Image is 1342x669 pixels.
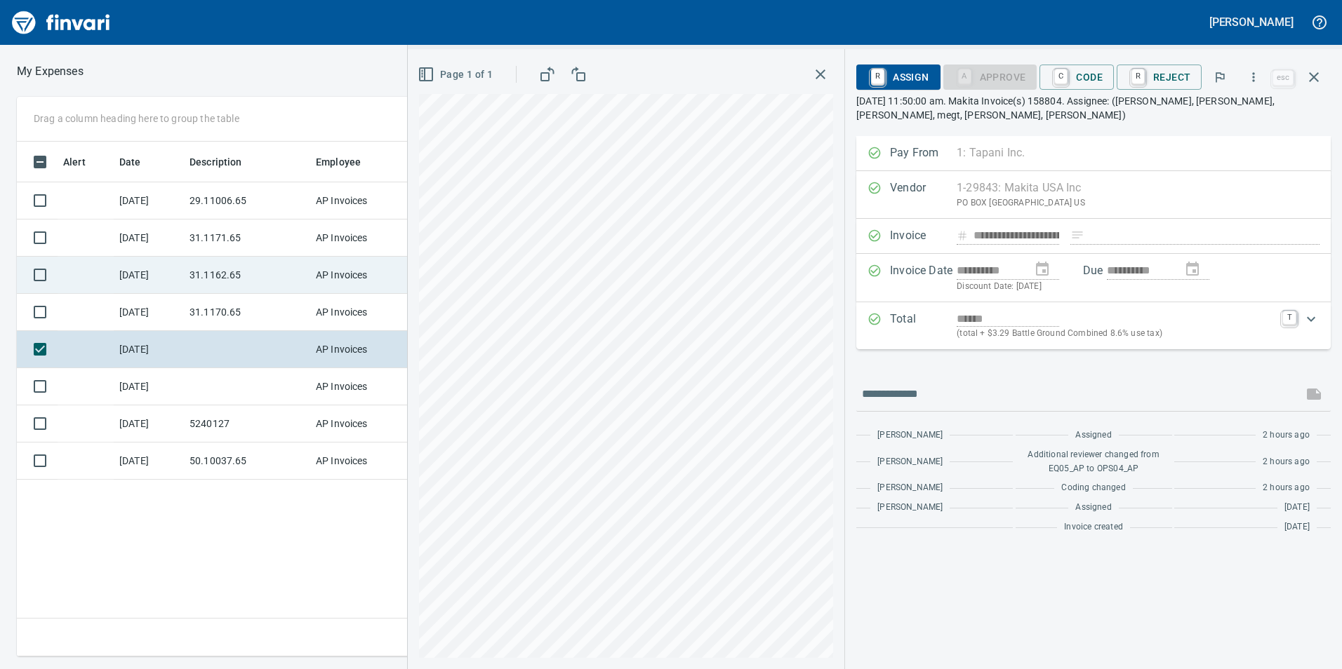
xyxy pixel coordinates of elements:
[1204,62,1235,93] button: Flag
[1263,481,1310,495] span: 2 hours ago
[316,154,379,170] span: Employee
[119,154,141,170] span: Date
[856,65,940,90] button: RAssign
[316,154,361,170] span: Employee
[856,302,1331,349] div: Expand
[184,182,310,219] td: 29.11006.65
[34,111,239,126] p: Drag a column heading here to group the table
[1297,377,1331,411] span: This records your message into the invoice and notifies anyone mentioned
[856,94,1331,122] p: [DATE] 11:50:00 am. Makita Invoice(s) 158804. Assignee: ([PERSON_NAME], [PERSON_NAME], [PERSON_NA...
[1263,455,1310,469] span: 2 hours ago
[184,442,310,480] td: 50.10037.65
[1284,520,1310,534] span: [DATE]
[310,331,416,368] td: AP Invoices
[1075,501,1111,515] span: Assigned
[310,219,416,257] td: AP Invoices
[310,442,416,480] td: AP Invoices
[1282,311,1296,325] a: T
[114,219,184,257] td: [DATE]
[877,481,943,495] span: [PERSON_NAME]
[1263,428,1310,442] span: 2 hours ago
[1061,481,1125,495] span: Coding changed
[1117,65,1202,90] button: RReject
[17,63,84,80] p: My Expenses
[890,311,957,341] p: Total
[1023,448,1165,476] span: Additional reviewer changed from EQ05_AP to OPS04_AP
[877,455,943,469] span: [PERSON_NAME]
[868,65,929,89] span: Assign
[1269,60,1331,94] span: Close invoice
[190,154,242,170] span: Description
[114,182,184,219] td: [DATE]
[1131,69,1145,84] a: R
[310,368,416,405] td: AP Invoices
[310,294,416,331] td: AP Invoices
[1128,65,1190,89] span: Reject
[114,331,184,368] td: [DATE]
[1284,501,1310,515] span: [DATE]
[310,182,416,219] td: AP Invoices
[420,66,493,83] span: Page 1 of 1
[1064,520,1123,534] span: Invoice created
[114,257,184,294] td: [DATE]
[877,428,943,442] span: [PERSON_NAME]
[877,501,943,515] span: [PERSON_NAME]
[1273,70,1294,86] a: esc
[17,63,84,80] nav: breadcrumb
[114,442,184,480] td: [DATE]
[1051,65,1103,89] span: Code
[957,327,1274,341] p: (total + $3.29 Battle Ground Combined 8.6% use tax)
[114,405,184,442] td: [DATE]
[310,405,416,442] td: AP Invoices
[943,70,1037,82] div: Coding Required
[8,6,114,39] img: Finvari
[184,219,310,257] td: 31.1171.65
[184,294,310,331] td: 31.1170.65
[415,62,498,88] button: Page 1 of 1
[184,405,310,442] td: 5240127
[1075,428,1111,442] span: Assigned
[190,154,260,170] span: Description
[310,257,416,294] td: AP Invoices
[1209,15,1294,29] h5: [PERSON_NAME]
[1039,65,1114,90] button: CCode
[114,294,184,331] td: [DATE]
[63,154,104,170] span: Alert
[871,69,884,84] a: R
[119,154,159,170] span: Date
[184,257,310,294] td: 31.1162.65
[1206,11,1297,33] button: [PERSON_NAME]
[1238,62,1269,93] button: More
[1054,69,1068,84] a: C
[63,154,86,170] span: Alert
[114,368,184,405] td: [DATE]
